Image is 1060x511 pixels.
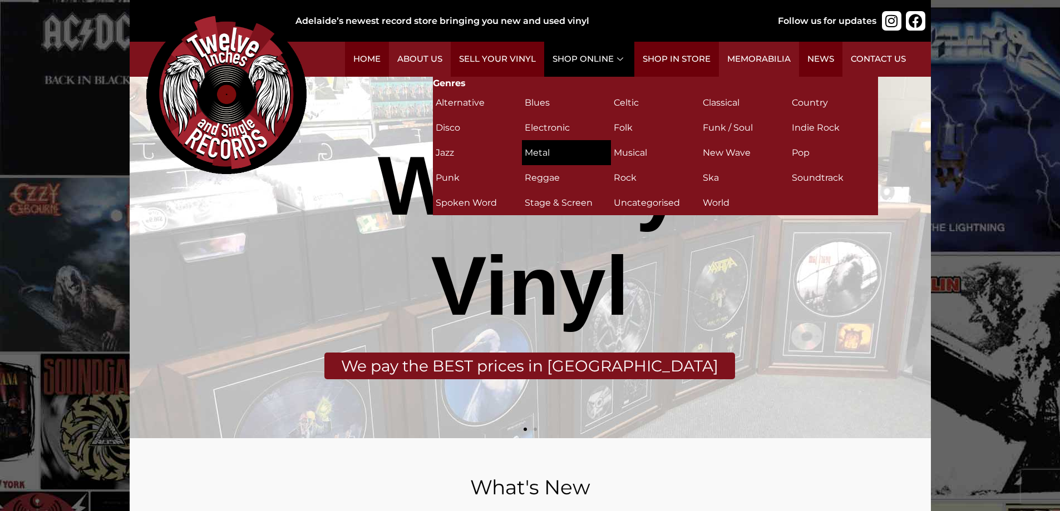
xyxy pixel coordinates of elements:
a: Visit product category Disco [433,115,522,140]
span: Go to slide 1 [524,428,527,431]
a: Visit product category Reggae [522,165,611,190]
a: Visit product category Alternative [433,90,522,115]
h2: Disco [436,118,519,137]
h2: Ska [703,168,786,187]
a: Visit product category Soundtrack [789,165,878,190]
a: Visit product category New Wave [700,140,789,165]
h2: Reggae [525,168,608,187]
a: Visit product category Classical [700,90,789,115]
a: Visit product category Celtic [611,90,700,115]
a: Visit product category Musical [611,140,700,165]
a: News [799,42,842,77]
h2: Blues [525,93,608,112]
h2: New Wave [703,143,786,162]
h2: What's New [157,477,903,497]
a: Visit product category Jazz [433,140,522,165]
h2: Metal [525,143,608,162]
a: About Us [389,42,451,77]
div: We Buy Vinyl [284,136,776,336]
a: Visit product category Pop [789,140,878,165]
span: Go to slide 2 [534,428,537,431]
a: Sell Your Vinyl [451,42,544,77]
a: Home [345,42,389,77]
h2: Uncategorised [614,193,697,212]
a: Visit product category Folk [611,115,700,140]
h2: Rock [614,168,697,187]
a: Visit product category World [700,190,789,215]
div: Slides [130,77,931,438]
div: Follow us for updates [778,14,876,28]
a: Visit product category Country [789,90,878,115]
h2: Classical [703,93,786,112]
h2: Jazz [436,143,519,162]
div: Adelaide’s newest record store bringing you new and used vinyl [295,14,742,28]
h2: Pop [792,143,875,162]
a: Visit product category Funk / Soul [700,115,789,140]
h2: Stage & Screen [525,193,608,212]
a: Visit product category Blues [522,90,611,115]
h2: Soundtrack [792,168,875,187]
h2: Electronic [525,118,608,137]
h2: Funk / Soul [703,118,786,137]
a: Shop Online [544,42,634,77]
h2: Indie Rock [792,118,875,137]
h2: Spoken Word [436,193,519,212]
h2: Country [792,93,875,112]
a: Visit product category Spoken Word [433,190,522,215]
a: Visit product category Rock [611,165,700,190]
h2: Alternative [436,93,519,112]
div: We pay the BEST prices in [GEOGRAPHIC_DATA] [324,353,735,379]
a: Contact Us [842,42,914,77]
h2: Folk [614,118,697,137]
a: We Buy VinylWe pay the BEST prices in [GEOGRAPHIC_DATA] [130,77,931,438]
a: Memorabilia [719,42,799,77]
a: Visit product category Punk [433,165,522,190]
a: Visit product category Stage & Screen [522,190,611,215]
a: Shop in Store [634,42,719,77]
h2: Celtic [614,93,697,112]
a: Visit product category Ska [700,165,789,190]
h2: Punk [436,168,519,187]
div: 1 / 2 [130,77,931,438]
a: Visit product category Metal [522,140,611,165]
a: Visit product category Electronic [522,115,611,140]
a: Visit product category Indie Rock [789,115,878,140]
h2: Musical [614,143,697,162]
h2: World [703,193,786,212]
a: Visit product category Uncategorised [611,190,700,215]
strong: Genres [433,78,466,88]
